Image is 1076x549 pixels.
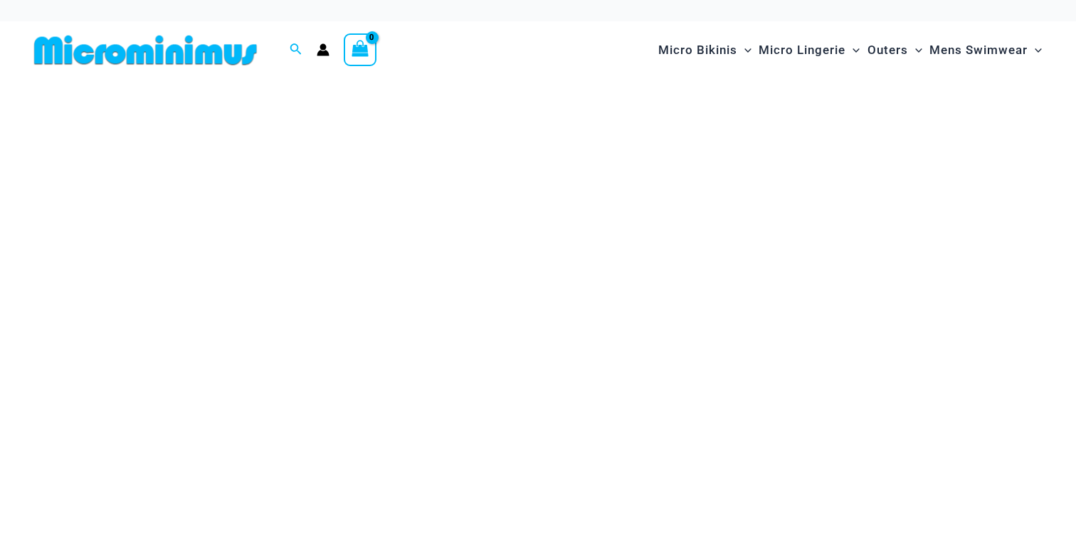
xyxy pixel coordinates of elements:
[845,32,860,68] span: Menu Toggle
[317,43,329,56] a: Account icon link
[290,41,302,59] a: Search icon link
[759,32,845,68] span: Micro Lingerie
[737,32,751,68] span: Menu Toggle
[1028,32,1042,68] span: Menu Toggle
[867,32,908,68] span: Outers
[755,28,863,72] a: Micro LingerieMenu ToggleMenu Toggle
[926,28,1045,72] a: Mens SwimwearMenu ToggleMenu Toggle
[658,32,737,68] span: Micro Bikinis
[864,28,926,72] a: OutersMenu ToggleMenu Toggle
[929,32,1028,68] span: Mens Swimwear
[908,32,922,68] span: Menu Toggle
[655,28,755,72] a: Micro BikinisMenu ToggleMenu Toggle
[28,34,263,66] img: MM SHOP LOGO FLAT
[653,26,1048,74] nav: Site Navigation
[344,33,376,66] a: View Shopping Cart, empty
